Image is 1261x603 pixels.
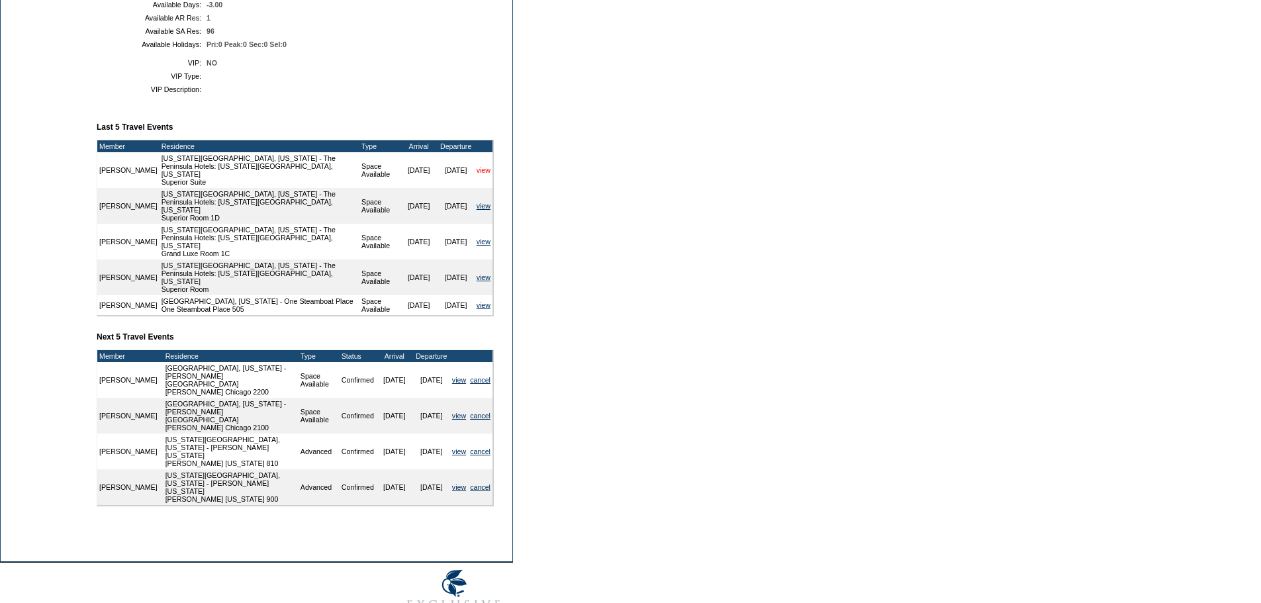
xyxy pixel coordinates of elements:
td: [DATE] [400,152,438,188]
a: cancel [470,483,490,491]
td: [DATE] [438,224,475,259]
td: Advanced [299,434,340,469]
td: Available Holidays: [102,40,201,48]
td: [DATE] [413,398,450,434]
td: Member [97,140,160,152]
td: [DATE] [376,469,413,505]
a: view [452,447,466,455]
span: 96 [207,27,214,35]
a: cancel [470,447,490,455]
td: VIP Description: [102,85,201,93]
td: Confirmed [340,398,376,434]
td: Space Available [299,398,340,434]
b: Last 5 Travel Events [97,122,173,132]
a: cancel [470,412,490,420]
td: Advanced [299,469,340,505]
td: [DATE] [413,469,450,505]
td: Space Available [359,224,400,259]
td: Space Available [359,259,400,295]
a: view [452,376,466,384]
td: [DATE] [376,434,413,469]
a: view [477,238,490,246]
td: Confirmed [340,362,376,398]
td: Arrival [376,350,413,362]
td: [US_STATE][GEOGRAPHIC_DATA], [US_STATE] - The Peninsula Hotels: [US_STATE][GEOGRAPHIC_DATA], [US_... [160,259,359,295]
td: [DATE] [438,295,475,315]
a: view [477,301,490,309]
td: [DATE] [438,152,475,188]
td: [US_STATE][GEOGRAPHIC_DATA], [US_STATE] - [PERSON_NAME] [US_STATE] [PERSON_NAME] [US_STATE] 810 [163,434,299,469]
td: [DATE] [400,259,438,295]
a: view [477,273,490,281]
td: [PERSON_NAME] [97,362,160,398]
td: [US_STATE][GEOGRAPHIC_DATA], [US_STATE] - The Peninsula Hotels: [US_STATE][GEOGRAPHIC_DATA], [US_... [160,152,359,188]
td: [PERSON_NAME] [97,188,160,224]
td: Available Days: [102,1,201,9]
td: [DATE] [376,362,413,398]
td: [DATE] [376,398,413,434]
td: [PERSON_NAME] [97,398,160,434]
td: [PERSON_NAME] [97,434,160,469]
a: view [452,483,466,491]
td: Status [340,350,376,362]
td: [DATE] [400,188,438,224]
td: Space Available [359,188,400,224]
td: [DATE] [413,434,450,469]
td: [US_STATE][GEOGRAPHIC_DATA], [US_STATE] - The Peninsula Hotels: [US_STATE][GEOGRAPHIC_DATA], [US_... [160,224,359,259]
td: Type [299,350,340,362]
td: Space Available [299,362,340,398]
span: -3.00 [207,1,222,9]
td: [GEOGRAPHIC_DATA], [US_STATE] - [PERSON_NAME][GEOGRAPHIC_DATA] [PERSON_NAME] Chicago 2100 [163,398,299,434]
td: VIP: [102,59,201,67]
td: Residence [163,350,299,362]
b: Next 5 Travel Events [97,332,174,342]
td: Departure [438,140,475,152]
td: [PERSON_NAME] [97,295,160,315]
a: view [452,412,466,420]
span: Pri:0 Peak:0 Sec:0 Sel:0 [207,40,287,48]
td: Space Available [359,295,400,315]
td: Available SA Res: [102,27,201,35]
span: 1 [207,14,210,22]
a: view [477,166,490,174]
td: [GEOGRAPHIC_DATA], [US_STATE] - [PERSON_NAME][GEOGRAPHIC_DATA] [PERSON_NAME] Chicago 2200 [163,362,299,398]
span: NO [207,59,217,67]
td: Residence [160,140,359,152]
td: [DATE] [438,188,475,224]
td: [PERSON_NAME] [97,224,160,259]
td: [DATE] [413,362,450,398]
td: Type [359,140,400,152]
td: Available AR Res: [102,14,201,22]
td: Departure [413,350,450,362]
td: Confirmed [340,469,376,505]
td: Arrival [400,140,438,152]
td: [GEOGRAPHIC_DATA], [US_STATE] - One Steamboat Place One Steamboat Place 505 [160,295,359,315]
td: [DATE] [400,295,438,315]
a: view [477,202,490,210]
td: Space Available [359,152,400,188]
td: [PERSON_NAME] [97,152,160,188]
td: [US_STATE][GEOGRAPHIC_DATA], [US_STATE] - The Peninsula Hotels: [US_STATE][GEOGRAPHIC_DATA], [US_... [160,188,359,224]
td: Confirmed [340,434,376,469]
td: VIP Type: [102,72,201,80]
td: [PERSON_NAME] [97,259,160,295]
td: [US_STATE][GEOGRAPHIC_DATA], [US_STATE] - [PERSON_NAME] [US_STATE] [PERSON_NAME] [US_STATE] 900 [163,469,299,505]
td: [PERSON_NAME] [97,469,160,505]
a: cancel [470,376,490,384]
td: [DATE] [400,224,438,259]
td: Member [97,350,160,362]
td: [DATE] [438,259,475,295]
